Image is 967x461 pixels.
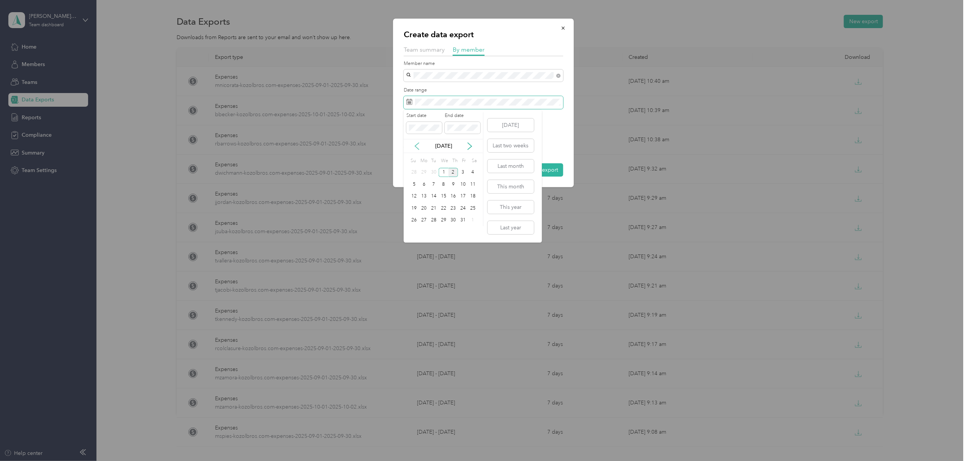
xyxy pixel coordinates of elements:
div: 22 [439,204,449,213]
div: 6 [419,180,429,189]
div: 24 [458,204,468,213]
div: Tu [430,156,437,166]
div: Fr [461,156,468,166]
div: 16 [449,192,458,201]
div: 1 [468,216,478,225]
iframe: Everlance-gr Chat Button Frame [924,418,967,461]
div: Mo [419,156,428,166]
div: 30 [449,216,458,225]
div: 29 [419,168,429,177]
div: 3 [458,168,468,177]
div: 10 [458,180,468,189]
div: 9 [449,180,458,189]
div: We [440,156,449,166]
button: Last year [488,221,534,234]
div: 30 [429,168,439,177]
div: 4 [468,168,478,177]
div: 5 [409,180,419,189]
label: Date range [404,87,563,94]
div: 12 [409,192,419,201]
div: 14 [429,192,439,201]
button: Last two weeks [488,139,534,152]
div: 15 [439,192,449,201]
button: This year [488,201,534,214]
div: Th [451,156,458,166]
div: 1 [439,168,449,177]
button: Last month [488,159,534,173]
label: Start date [406,112,442,119]
label: End date [445,112,480,119]
div: 13 [419,192,429,201]
div: 21 [429,204,439,213]
div: 23 [449,204,458,213]
div: 2 [449,168,458,177]
div: 20 [419,204,429,213]
div: 7 [429,180,439,189]
div: 26 [409,216,419,225]
label: Member name [404,60,563,67]
div: 28 [429,216,439,225]
button: This month [488,180,534,193]
div: Su [409,156,417,166]
p: [DATE] [428,142,460,150]
div: 17 [458,192,468,201]
div: 18 [468,192,478,201]
span: Team summary [404,46,445,53]
p: Create data export [404,29,563,40]
div: 28 [409,168,419,177]
div: 8 [439,180,449,189]
span: By member [453,46,485,53]
div: 19 [409,204,419,213]
div: 11 [468,180,478,189]
div: 25 [468,204,478,213]
div: 27 [419,216,429,225]
div: Sa [471,156,478,166]
div: 31 [458,216,468,225]
button: [DATE] [488,118,534,132]
div: 29 [439,216,449,225]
